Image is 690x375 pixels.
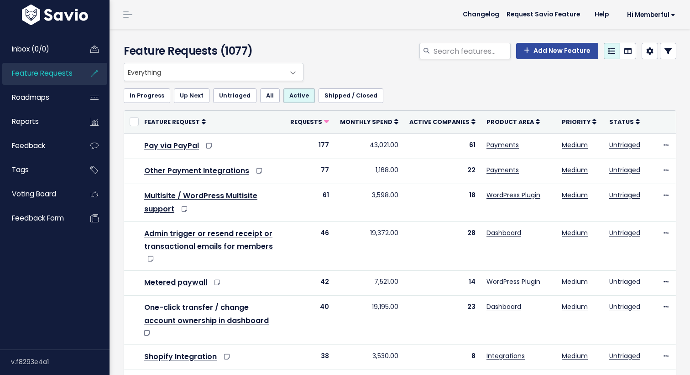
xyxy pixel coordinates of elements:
[486,118,534,126] span: Product Area
[12,165,29,175] span: Tags
[285,296,335,345] td: 40
[562,190,588,200] a: Medium
[144,302,269,326] a: One-click transfer / change account ownership in dashboard
[285,159,335,184] td: 77
[616,8,683,22] a: Hi Memberful
[2,159,76,180] a: Tags
[285,184,335,221] td: 61
[516,43,598,59] a: Add New Feature
[562,277,588,286] a: Medium
[486,351,525,360] a: Integrations
[285,221,335,271] td: 46
[486,190,540,200] a: WordPress Plugin
[12,141,45,150] span: Feedback
[260,88,280,103] a: All
[144,351,217,362] a: Shopify Integration
[404,159,481,184] td: 22
[627,11,675,18] span: Hi Memberful
[124,63,285,81] span: Everything
[562,118,591,126] span: Priority
[2,184,76,205] a: Voting Board
[124,88,170,103] a: In Progress
[609,302,640,311] a: Untriaged
[12,44,49,54] span: Inbox (0/0)
[486,140,519,149] a: Payments
[562,302,588,311] a: Medium
[144,190,257,214] a: Multisite / WordPress Multisite support
[144,140,199,151] a: Pay via PayPal
[609,140,640,149] a: Untriaged
[124,88,676,103] ul: Filter feature requests
[486,117,540,126] a: Product Area
[144,117,206,126] a: Feature Request
[283,88,315,103] a: Active
[174,88,209,103] a: Up Next
[2,135,76,156] a: Feedback
[562,228,588,237] a: Medium
[20,5,90,25] img: logo-white.9d6f32f41409.svg
[144,165,249,176] a: Other Payment Integrations
[12,92,49,102] span: Roadmaps
[319,88,383,103] a: Shipped / Closed
[335,159,404,184] td: 1,168.00
[609,277,640,286] a: Untriaged
[2,63,76,84] a: Feature Requests
[335,271,404,296] td: 7,521.00
[486,165,519,175] a: Payments
[290,118,322,126] span: Requests
[486,277,540,286] a: WordPress Plugin
[404,296,481,345] td: 23
[2,87,76,108] a: Roadmaps
[2,208,76,229] a: Feedback form
[340,118,392,126] span: Monthly spend
[409,118,470,126] span: Active companies
[562,140,588,149] a: Medium
[335,134,404,159] td: 43,021.00
[404,134,481,159] td: 61
[404,221,481,271] td: 28
[409,117,476,126] a: Active companies
[285,345,335,370] td: 38
[463,11,499,18] span: Changelog
[335,296,404,345] td: 19,195.00
[144,277,207,288] a: Metered paywall
[2,39,76,60] a: Inbox (0/0)
[404,271,481,296] td: 14
[587,8,616,21] a: Help
[433,43,511,59] input: Search features...
[609,190,640,200] a: Untriaged
[2,111,76,132] a: Reports
[144,118,200,126] span: Feature Request
[404,345,481,370] td: 8
[124,43,299,59] h4: Feature Requests (1077)
[340,117,398,126] a: Monthly spend
[12,189,56,199] span: Voting Board
[285,134,335,159] td: 177
[609,228,640,237] a: Untriaged
[124,63,303,81] span: Everything
[335,221,404,271] td: 19,372.00
[609,165,640,175] a: Untriaged
[335,345,404,370] td: 3,530.00
[609,117,640,126] a: Status
[290,117,329,126] a: Requests
[609,118,634,126] span: Status
[12,213,64,223] span: Feedback form
[12,117,39,126] span: Reports
[144,228,273,252] a: Admin trigger or resend receipt or transactional emails for members
[12,68,73,78] span: Feature Requests
[499,8,587,21] a: Request Savio Feature
[562,351,588,360] a: Medium
[609,351,640,360] a: Untriaged
[335,184,404,221] td: 3,598.00
[285,271,335,296] td: 42
[486,228,521,237] a: Dashboard
[11,350,110,374] div: v.f8293e4a1
[213,88,256,103] a: Untriaged
[562,165,588,175] a: Medium
[486,302,521,311] a: Dashboard
[562,117,596,126] a: Priority
[404,184,481,221] td: 18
